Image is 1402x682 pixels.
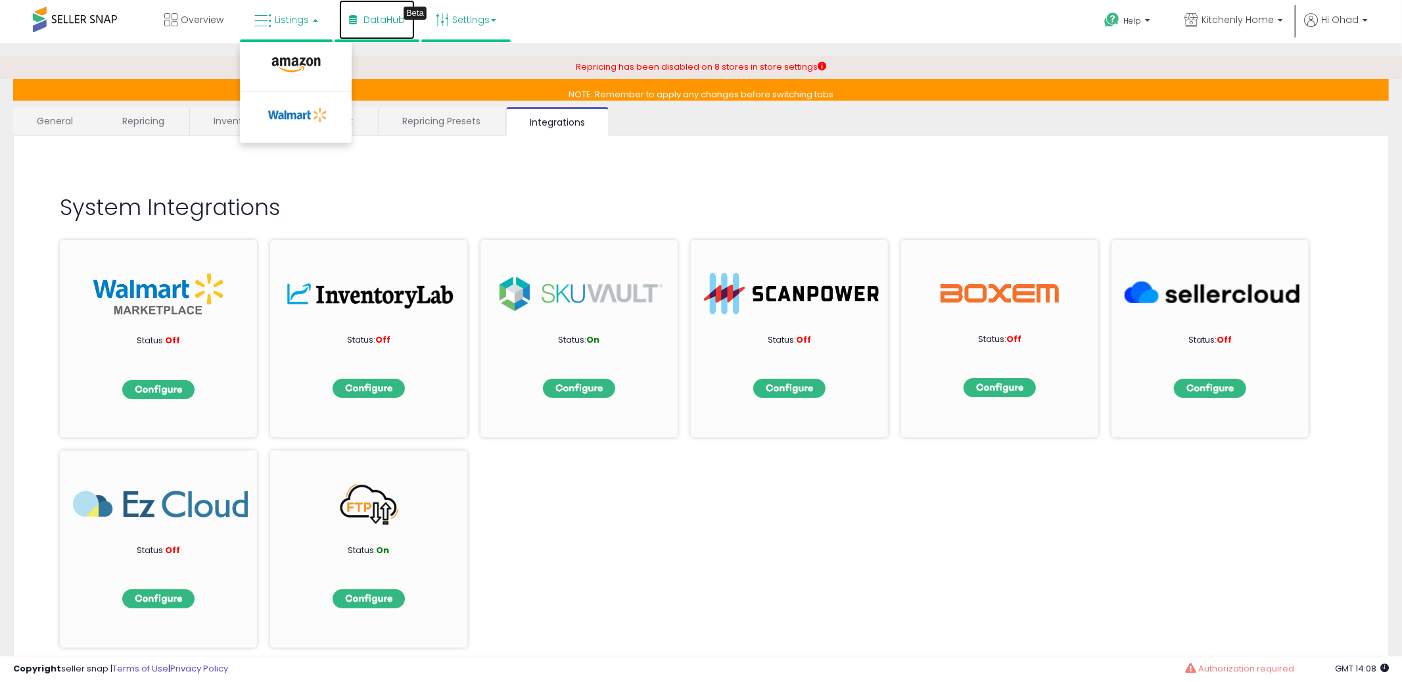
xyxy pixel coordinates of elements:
[704,273,879,314] img: ScanPower-logo.png
[1123,15,1141,26] span: Help
[1125,273,1299,314] img: SellerCloud_266x63.png
[587,333,600,346] span: On
[506,107,609,136] a: Integrations
[363,13,405,26] span: DataHub
[1198,662,1294,675] span: Authorization required
[494,273,668,314] img: sku.png
[379,107,504,135] a: Repricing Presets
[543,379,615,398] img: configbtn.png
[404,7,427,20] div: Tooltip anchor
[165,334,180,347] span: Off
[73,483,248,525] img: EzCloud_266x63.png
[112,662,168,675] a: Terms of Use
[283,273,458,314] img: inv.png
[1006,333,1021,345] span: Off
[190,107,281,135] a: Inventory
[1202,13,1274,26] span: Kitchenly Home
[375,333,390,346] span: Off
[93,545,224,557] p: Status:
[333,589,405,608] img: configbtn.png
[333,379,405,398] img: configbtn.png
[60,195,1342,220] h2: System Integrations
[941,273,1059,314] img: Boxem Logo
[964,378,1036,397] img: configbtn.png
[93,335,224,347] p: Status:
[13,107,97,135] a: General
[283,483,458,525] img: FTP_266x63.png
[1217,333,1232,346] span: Off
[753,379,826,398] img: configbtn.png
[1144,334,1276,347] p: Status:
[181,13,223,26] span: Overview
[1104,12,1120,28] i: Get Help
[13,79,1389,101] p: NOTE: Remember to apply any changes before switching tabs
[1304,13,1368,43] a: Hi Ohad
[13,662,61,675] strong: Copyright
[934,333,1065,346] p: Status:
[122,589,195,608] img: configbtn.png
[1094,2,1163,43] a: Help
[122,380,195,399] img: configbtn.png
[13,663,228,675] div: seller snap | |
[99,107,188,135] a: Repricing
[796,333,811,346] span: Off
[1335,662,1389,675] span: 2025-09-17 14:08 GMT
[275,13,309,26] span: Listings
[93,273,224,316] img: walmart_int.png
[165,544,180,556] span: Off
[576,61,826,74] div: Repricing has been disabled on 8 stores in store settings
[1321,13,1359,26] span: Hi Ohad
[170,662,228,675] a: Privacy Policy
[1174,379,1246,398] img: configbtn.png
[724,334,855,347] p: Status:
[303,545,434,557] p: Status:
[303,334,434,347] p: Status:
[513,334,645,347] p: Status:
[377,544,390,556] span: On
